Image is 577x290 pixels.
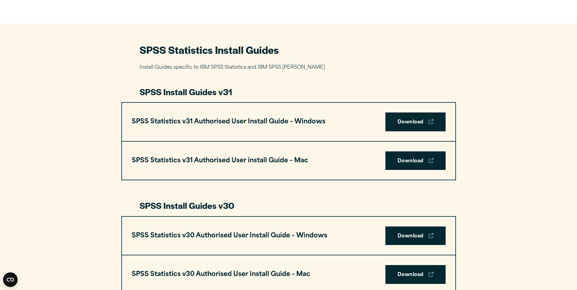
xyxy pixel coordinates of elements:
button: Open CMP widget [3,272,18,287]
p: Install Guides specific to IBM SPSS Statistics and IBM SPSS [PERSON_NAME] [140,63,438,72]
h3: SPSS Statistics v30 Authorised User Install Guide – Mac [132,269,310,280]
h2: SPSS Statistics Install Guides [140,43,438,57]
a: Download [385,265,446,284]
h3: SPSS Statistics v31 Authorised User install Guide – Mac [132,155,308,167]
a: Download [385,112,446,131]
h3: SPSS Statistics v30 Authorised User Install Guide – Windows [132,230,327,242]
h3: SPSS Install Guides v31 [140,86,438,98]
a: Download [385,226,446,245]
a: Download [385,151,446,170]
h3: SPSS Install Guides v30 [140,200,438,211]
h3: SPSS Statistics v31 Authorised User Install Guide – Windows [132,116,325,128]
